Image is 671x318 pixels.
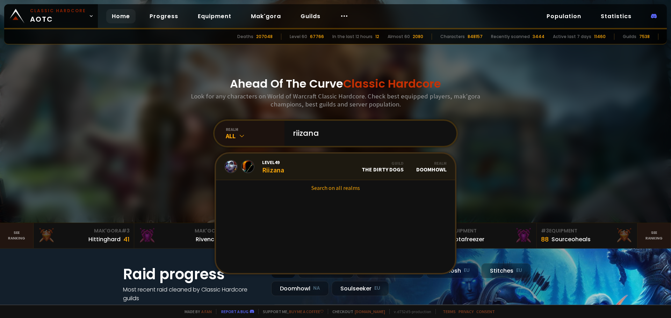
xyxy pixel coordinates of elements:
a: Level49RiizanaGuildThe Dirty DogsRealmDoomhowl [216,154,455,180]
div: Sourceoheals [551,235,591,244]
h4: Most recent raid cleaned by Classic Hardcore guilds [123,285,263,303]
h1: Ahead Of The Curve [230,75,441,92]
a: Population [541,9,587,23]
small: EU [464,267,470,274]
a: Mak'gora [245,9,287,23]
span: Classic Hardcore [343,76,441,91]
small: EU [374,285,380,292]
span: Made by [180,309,212,314]
a: See all progress [123,303,168,311]
div: Hittinghard [88,235,121,244]
div: 67766 [310,34,324,40]
a: Seeranking [637,223,671,248]
a: Search on all realms [216,180,455,195]
span: Support me, [258,309,324,314]
div: Characters [440,34,465,40]
a: Mak'Gora#3Hittinghard41 [34,223,134,248]
a: Privacy [459,309,474,314]
div: Stitches [481,263,531,278]
div: Mak'Gora [38,227,130,235]
span: Checkout [328,309,385,314]
div: Doomhowl [416,161,447,173]
a: Progress [144,9,184,23]
a: Classic HardcoreAOTC [4,4,98,28]
div: Notafreezer [451,235,484,244]
div: realm [226,127,284,132]
small: EU [516,267,522,274]
div: Almost 60 [388,34,410,40]
div: 11460 [594,34,606,40]
a: Home [106,9,136,23]
div: Doomhowl [271,281,329,296]
div: 88 [541,235,549,244]
div: Rivench [196,235,218,244]
div: 12 [375,34,379,40]
a: Report a bug [221,309,248,314]
span: v. d752d5 - production [389,309,431,314]
div: Equipment [541,227,633,235]
div: Soulseeker [332,281,389,296]
small: Classic Hardcore [30,8,86,14]
div: 848157 [468,34,483,40]
div: Nek'Rosh [426,263,478,278]
div: Guild [362,161,404,166]
h3: Look for any characters on World of Warcraft Classic Hardcore. Check best equipped players, mak'g... [188,92,483,108]
a: Buy me a coffee [289,309,324,314]
span: Level 49 [262,159,284,165]
div: Riizana [262,159,284,174]
a: a fan [201,309,212,314]
span: # 3 [122,227,130,234]
span: # 3 [541,227,549,234]
a: Terms [443,309,456,314]
input: Search a character... [289,121,448,146]
div: The Dirty Dogs [362,161,404,173]
div: Mak'Gora [138,227,230,235]
div: Deaths [237,34,253,40]
h1: Raid progress [123,263,263,285]
div: Equipment [440,227,532,235]
a: #2Equipment88Notafreezer [436,223,537,248]
div: 7538 [639,34,650,40]
span: AOTC [30,8,86,24]
div: 41 [123,235,130,244]
a: Guilds [295,9,326,23]
a: Consent [476,309,495,314]
a: Statistics [595,9,637,23]
a: [DOMAIN_NAME] [355,309,385,314]
div: Level 60 [290,34,307,40]
div: Active last 7 days [553,34,591,40]
a: #3Equipment88Sourceoheals [537,223,637,248]
a: Equipment [192,9,237,23]
div: 207048 [256,34,273,40]
div: Recently scanned [491,34,530,40]
div: In the last 12 hours [332,34,373,40]
div: 3444 [533,34,544,40]
div: Realm [416,161,447,166]
small: NA [313,285,320,292]
div: All [226,132,284,140]
div: Guilds [623,34,636,40]
a: Mak'Gora#2Rivench100 [134,223,235,248]
div: 2080 [413,34,423,40]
